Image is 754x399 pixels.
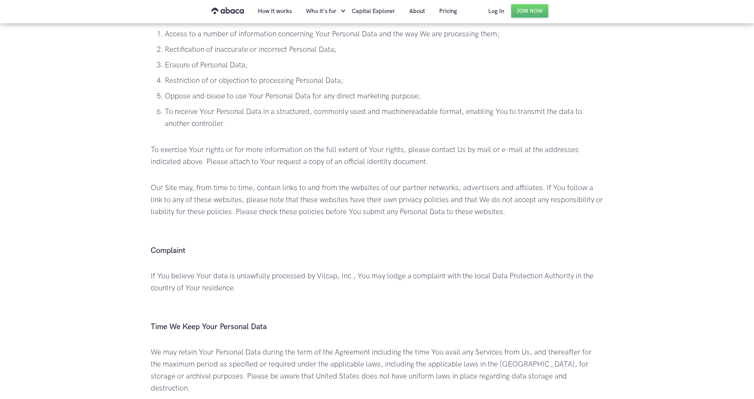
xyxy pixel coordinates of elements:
h3: Time We Keep Your Personal Data [151,322,603,332]
p: Oppose and cease to use Your Personal Data for any direct marketing purpose; [165,90,603,102]
p: Our Site may, from time to time, contain links to and from the websites of our partner networks, ... [151,182,603,242]
h3: Complaint [151,246,603,256]
p: Rectification of inaccurate or incorrect Personal Data; [165,44,603,56]
p: If You believe Your data is unlawfully processed by Vilcap, Inc., You may lodge a complaint with ... [151,270,603,318]
p: Erasure of Personal Data; [165,59,603,71]
a: Join Now [511,4,548,18]
p: To receive Your Personal Data in a structured, commonly used and machinereadable format, enabling... [165,106,603,130]
p: To exercise Your rights or for more information on the full extent of Your rights, please contact... [151,144,603,168]
p: Access to a number of information concerning Your Personal Data and the way We are processing them; [165,28,603,40]
p: Restriction of or objection to processing Personal Data; [165,75,603,87]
